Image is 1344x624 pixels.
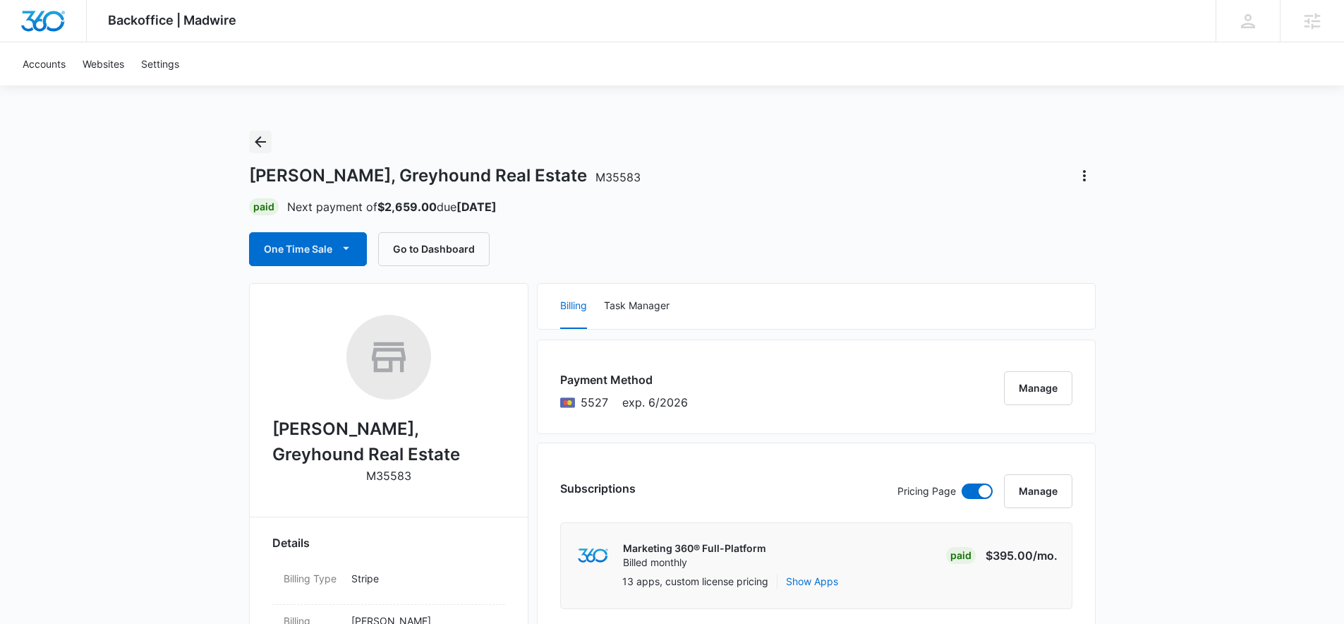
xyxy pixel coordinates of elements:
a: Settings [133,42,188,85]
p: 13 apps, custom license pricing [622,574,768,589]
p: $395.00 [986,547,1058,564]
p: Billed monthly [623,556,766,570]
a: Accounts [14,42,74,85]
button: Manage [1004,474,1072,508]
span: Backoffice | Madwire [108,13,236,28]
p: Pricing Page [897,484,956,499]
span: Mastercard ending with [581,394,608,411]
span: Details [272,534,310,551]
span: exp. 6/2026 [622,394,688,411]
dt: Billing Type [284,571,340,586]
p: Marketing 360® Full-Platform [623,541,766,556]
button: Manage [1004,371,1072,405]
button: One Time Sale [249,232,367,266]
p: M35583 [366,467,411,484]
img: marketing360Logo [578,548,608,563]
h1: [PERSON_NAME], Greyhound Real Estate [249,165,641,186]
h3: Subscriptions [560,480,636,497]
strong: [DATE] [456,200,497,214]
span: /mo. [1033,548,1058,563]
p: Next payment of due [287,198,497,215]
button: Billing [560,284,587,329]
button: Show Apps [786,574,838,589]
div: Paid [249,198,279,215]
button: Back [249,131,272,153]
div: Billing TypeStripe [272,563,505,605]
strong: $2,659.00 [377,200,437,214]
button: Task Manager [604,284,670,329]
p: Stripe [351,571,494,586]
a: Websites [74,42,133,85]
button: Go to Dashboard [378,232,490,266]
button: Actions [1073,164,1096,187]
h2: [PERSON_NAME], Greyhound Real Estate [272,416,505,467]
span: M35583 [595,170,641,184]
h3: Payment Method [560,371,688,388]
div: Paid [946,547,976,564]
